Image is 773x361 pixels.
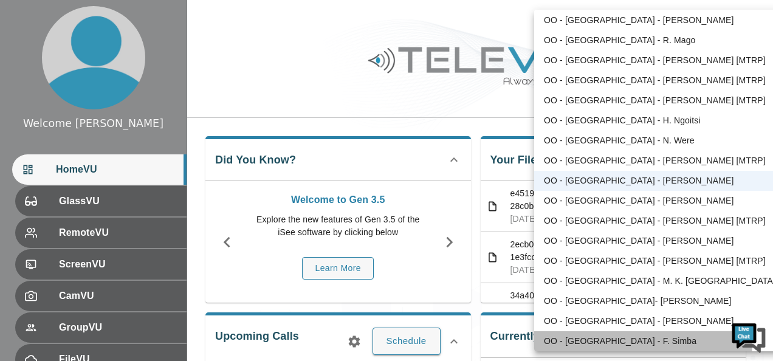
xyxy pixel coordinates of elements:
img: d_736959983_company_1615157101543_736959983 [21,57,51,87]
span: We're online! [70,105,168,228]
div: Chat with us now [63,64,204,80]
img: Chat Widget [730,318,767,355]
div: Minimize live chat window [199,6,228,35]
textarea: Type your message and hit 'Enter' [6,236,232,278]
